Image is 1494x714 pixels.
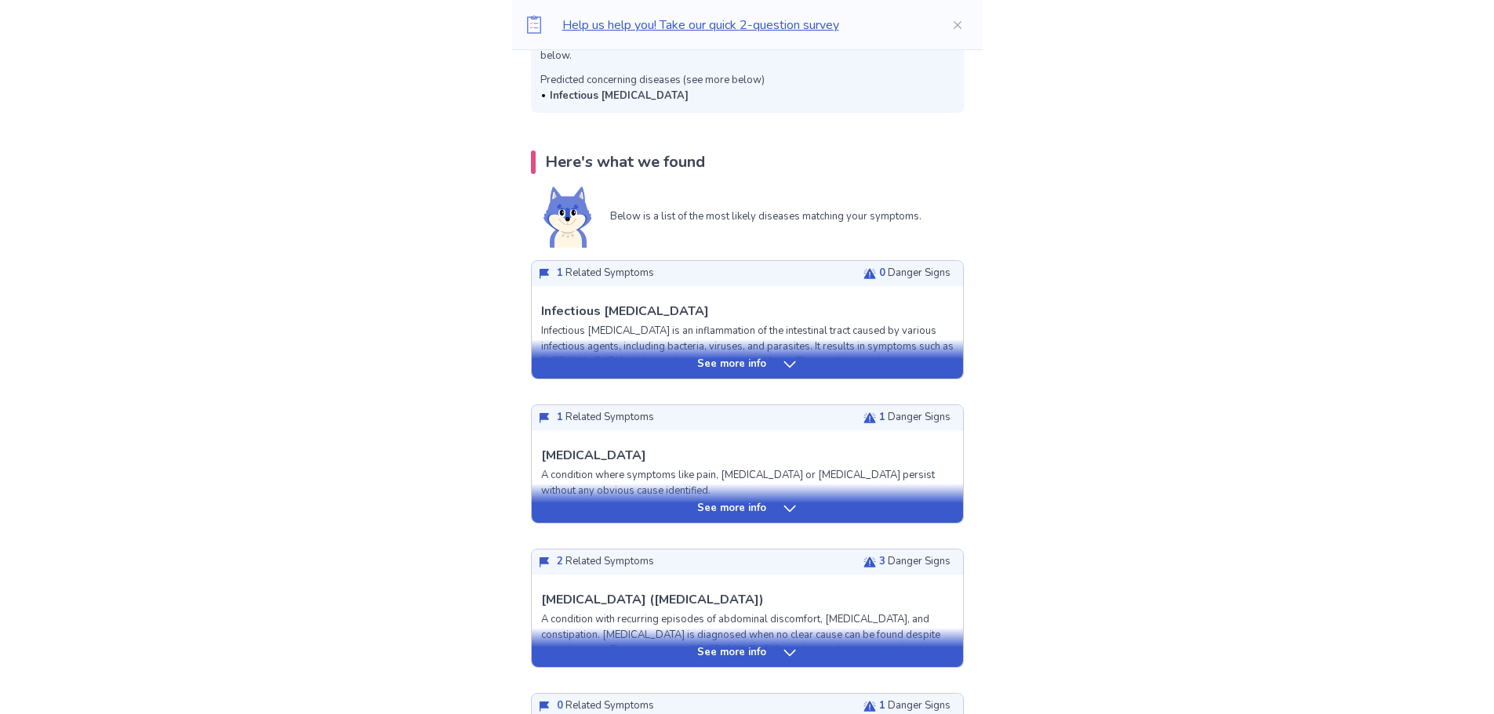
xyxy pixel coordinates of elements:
span: 1 [879,698,885,712]
p: [MEDICAL_DATA] [541,446,646,465]
span: 1 [879,410,885,424]
p: Related Symptoms [557,698,654,714]
p: See more info [697,501,766,516]
p: See more info [697,645,766,661]
p: Related Symptoms [557,554,654,570]
p: Related Symptoms [557,410,654,426]
p: Danger Signs [879,554,951,570]
span: 0 [557,698,563,712]
p: A condition where symptoms like pain, [MEDICAL_DATA] or [MEDICAL_DATA] persist without any obviou... [541,468,954,498]
p: Danger Signs [879,410,951,426]
p: [MEDICAL_DATA] ([MEDICAL_DATA]) [541,590,764,609]
span: 1 [557,410,563,424]
p: Below is a list of the most likely diseases matching your symptoms. [610,209,921,225]
p: Here's what we found [545,150,705,174]
img: Shiba [543,187,591,248]
p: Infectious [MEDICAL_DATA] is an inflammation of the intestinal tract caused by various infectious... [541,324,954,415]
p: Danger Signs [879,266,951,281]
b: Infectious [MEDICAL_DATA] [550,89,689,103]
p: Infectious [MEDICAL_DATA] [541,302,709,321]
p: Related Symptoms [557,266,654,281]
span: 3 [879,554,885,568]
p: Help us help you! Take our quick 2-question survey [562,16,926,34]
span: 1 [557,266,563,280]
p: A condition with recurring episodes of abdominal discomfort, [MEDICAL_DATA], and constipation. [M... [541,612,954,673]
div: Predicted concerning diseases (see more below) [540,73,765,103]
p: See more info [697,357,766,372]
span: 0 [879,266,885,280]
p: Danger Signs [879,698,951,714]
span: 2 [557,554,563,568]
